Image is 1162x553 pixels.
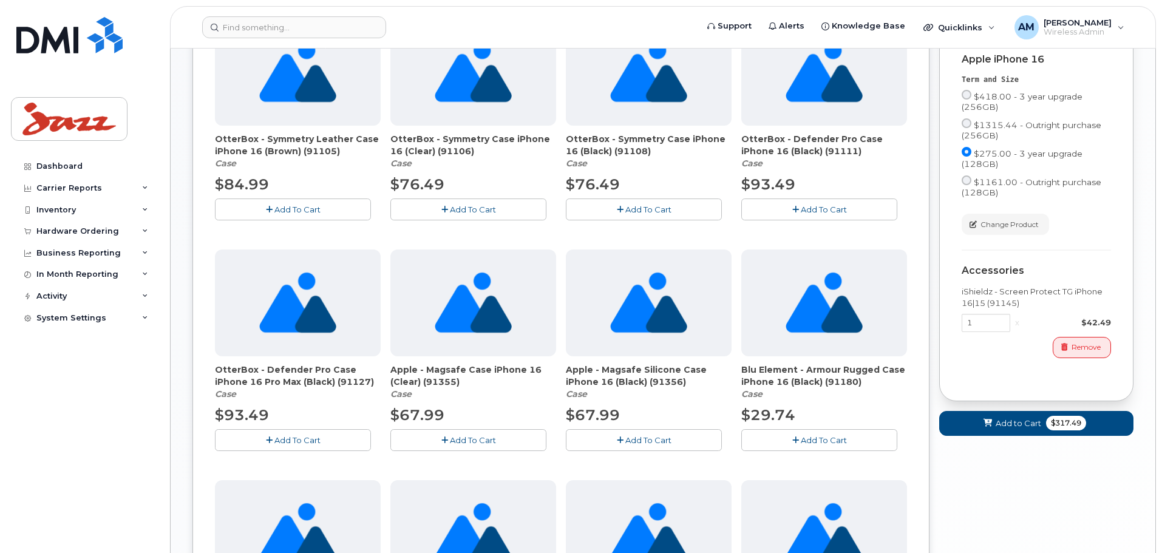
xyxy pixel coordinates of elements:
[1044,27,1112,37] span: Wireless Admin
[741,364,907,400] div: Blu Element - Armour Rugged Case iPhone 16 (Black) (91180)
[390,429,546,450] button: Add To Cart
[779,20,804,32] span: Alerts
[741,158,763,169] em: Case
[435,19,512,126] img: no_image_found-2caef05468ed5679b831cfe6fc140e25e0c280774317ffc20a367ab7fd17291e.png
[962,75,1111,85] div: Term and Size
[1072,342,1101,353] span: Remove
[813,14,914,38] a: Knowledge Base
[215,133,381,169] div: OtterBox - Symmetry Leather Case iPhone 16 (Brown) (91105)
[962,177,1101,197] span: $1161.00 - Outright purchase (128GB)
[215,364,381,400] div: OtterBox - Defender Pro Case iPhone 16 Pro Max (Black) (91127)
[274,205,321,214] span: Add To Cart
[566,364,732,400] div: Apple - Magsafe Silicone Case iPhone 16 (Black) (91356)
[566,388,587,399] em: Case
[1044,18,1112,27] span: [PERSON_NAME]
[962,54,1111,65] div: Apple iPhone 16
[741,175,795,193] span: $93.49
[1010,317,1024,328] div: x
[786,249,863,356] img: no_image_found-2caef05468ed5679b831cfe6fc140e25e0c280774317ffc20a367ab7fd17291e.png
[718,20,752,32] span: Support
[566,175,620,193] span: $76.49
[215,429,371,450] button: Add To Cart
[625,435,671,445] span: Add To Cart
[566,364,732,388] span: Apple - Magsafe Silicone Case iPhone 16 (Black) (91356)
[741,429,897,450] button: Add To Cart
[741,198,897,220] button: Add To Cart
[741,364,907,388] span: Blu Element - Armour Rugged Case iPhone 16 (Black) (91180)
[215,175,269,193] span: $84.99
[566,198,722,220] button: Add To Cart
[741,133,907,169] div: OtterBox - Defender Pro Case iPhone 16 (Black) (91111)
[962,118,971,128] input: $1315.44 - Outright purchase (256GB)
[566,133,732,169] div: OtterBox - Symmetry Case iPhone 16 (Black) (91108)
[801,205,847,214] span: Add To Cart
[215,198,371,220] button: Add To Cart
[215,133,381,157] span: OtterBox - Symmetry Leather Case iPhone 16 (Brown) (91105)
[962,90,971,100] input: $418.00 - 3 year upgrade (256GB)
[786,19,863,126] img: no_image_found-2caef05468ed5679b831cfe6fc140e25e0c280774317ffc20a367ab7fd17291e.png
[962,265,1111,276] div: Accessories
[390,175,444,193] span: $76.49
[915,15,1004,39] div: Quicklinks
[390,388,412,399] em: Case
[939,411,1133,436] button: Add to Cart $317.49
[741,133,907,157] span: OtterBox - Defender Pro Case iPhone 16 (Black) (91111)
[435,249,512,356] img: no_image_found-2caef05468ed5679b831cfe6fc140e25e0c280774317ffc20a367ab7fd17291e.png
[390,364,556,388] span: Apple - Magsafe Case iPhone 16 (Clear) (91355)
[274,435,321,445] span: Add To Cart
[390,406,444,424] span: $67.99
[1053,337,1111,358] button: Remove
[741,388,763,399] em: Case
[962,149,1082,169] span: $275.00 - 3 year upgrade (128GB)
[1046,416,1086,430] span: $317.49
[450,435,496,445] span: Add To Cart
[390,198,546,220] button: Add To Cart
[610,19,687,126] img: no_image_found-2caef05468ed5679b831cfe6fc140e25e0c280774317ffc20a367ab7fd17291e.png
[962,286,1111,308] div: iShieldz - Screen Protect TG iPhone 16|15 (91145)
[610,249,687,356] img: no_image_found-2caef05468ed5679b831cfe6fc140e25e0c280774317ffc20a367ab7fd17291e.png
[566,429,722,450] button: Add To Cart
[625,205,671,214] span: Add To Cart
[259,249,336,356] img: no_image_found-2caef05468ed5679b831cfe6fc140e25e0c280774317ffc20a367ab7fd17291e.png
[566,158,587,169] em: Case
[215,158,236,169] em: Case
[450,205,496,214] span: Add To Cart
[215,406,269,424] span: $93.49
[996,418,1041,429] span: Add to Cart
[215,364,381,388] span: OtterBox - Defender Pro Case iPhone 16 Pro Max (Black) (91127)
[1006,15,1133,39] div: Angela Marr
[962,92,1082,112] span: $418.00 - 3 year upgrade (256GB)
[832,20,905,32] span: Knowledge Base
[760,14,813,38] a: Alerts
[962,175,971,185] input: $1161.00 - Outright purchase (128GB)
[390,364,556,400] div: Apple - Magsafe Case iPhone 16 (Clear) (91355)
[215,388,236,399] em: Case
[390,133,556,157] span: OtterBox - Symmetry Case iPhone 16 (Clear) (91106)
[566,406,620,424] span: $67.99
[202,16,386,38] input: Find something...
[566,133,732,157] span: OtterBox - Symmetry Case iPhone 16 (Black) (91108)
[699,14,760,38] a: Support
[741,406,795,424] span: $29.74
[801,435,847,445] span: Add To Cart
[390,158,412,169] em: Case
[962,147,971,157] input: $275.00 - 3 year upgrade (128GB)
[390,133,556,169] div: OtterBox - Symmetry Case iPhone 16 (Clear) (91106)
[259,19,336,126] img: no_image_found-2caef05468ed5679b831cfe6fc140e25e0c280774317ffc20a367ab7fd17291e.png
[1024,317,1111,328] div: $42.49
[962,214,1049,235] button: Change Product
[938,22,982,32] span: Quicklinks
[980,219,1039,230] span: Change Product
[962,120,1101,140] span: $1315.44 - Outright purchase (256GB)
[1018,20,1035,35] span: AM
